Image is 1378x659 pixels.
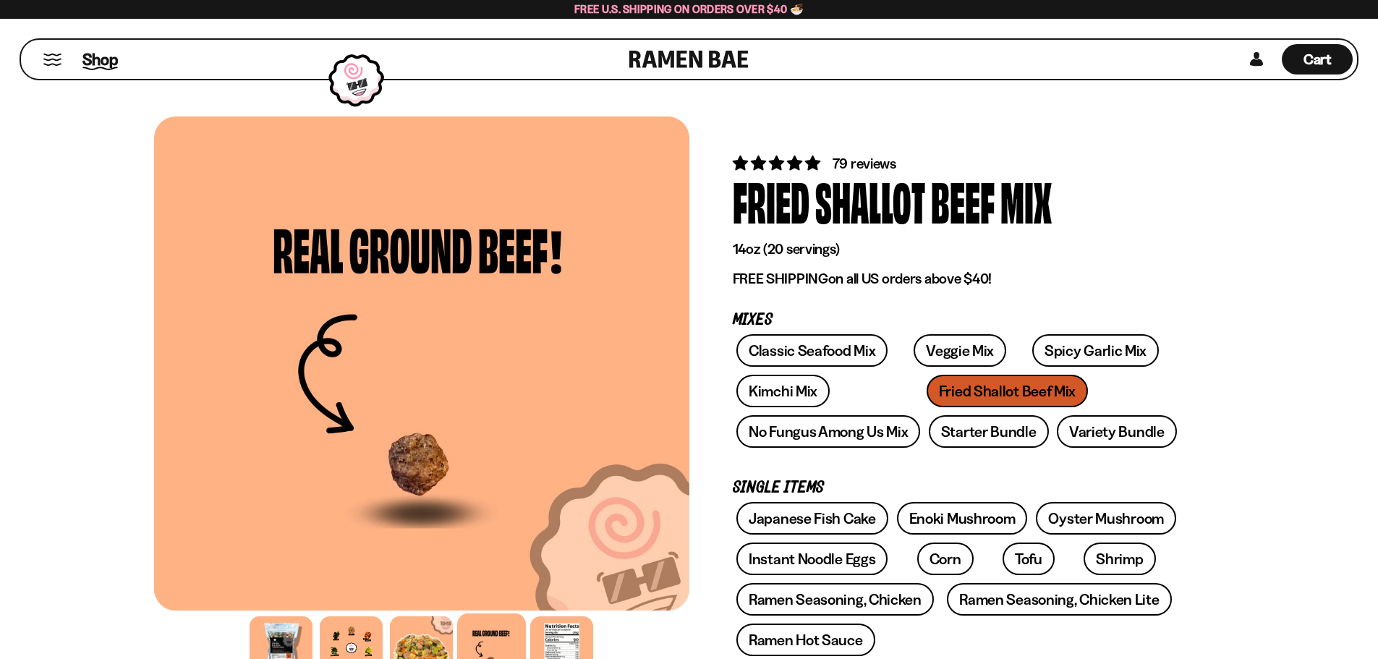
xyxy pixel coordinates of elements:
a: Shrimp [1084,543,1155,575]
a: No Fungus Among Us Mix [736,415,920,448]
a: Kimchi Mix [736,375,830,407]
a: Ramen Seasoning, Chicken Lite [947,583,1171,616]
span: Cart [1303,51,1332,68]
a: Spicy Garlic Mix [1032,334,1159,367]
a: Ramen Seasoning, Chicken [736,583,934,616]
div: Cart [1282,40,1353,79]
a: Enoki Mushroom [897,502,1028,535]
strong: FREE SHIPPING [733,270,828,287]
a: Corn [917,543,974,575]
div: Mix [1000,174,1052,228]
a: Classic Seafood Mix [736,334,888,367]
a: Tofu [1003,543,1055,575]
span: Free U.S. Shipping on Orders over $40 🍜 [574,2,804,16]
a: Starter Bundle [929,415,1049,448]
a: Oyster Mushroom [1036,502,1176,535]
a: Japanese Fish Cake [736,502,888,535]
a: Instant Noodle Eggs [736,543,888,575]
a: Ramen Hot Sauce [736,624,875,656]
a: Shop [82,43,118,76]
span: 79 reviews [833,155,896,172]
span: 4.82 stars [733,154,823,172]
p: on all US orders above $40! [733,270,1181,288]
div: Beef [931,174,995,228]
p: Mixes [733,313,1181,327]
div: Fried [733,174,809,228]
p: Single Items [733,481,1181,495]
a: Veggie Mix [914,334,1006,367]
a: Variety Bundle [1057,415,1177,448]
button: Mobile Menu Trigger [43,54,62,66]
span: Shop [82,48,118,70]
p: 14oz (20 servings) [733,240,1181,258]
div: Shallot [815,174,925,228]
